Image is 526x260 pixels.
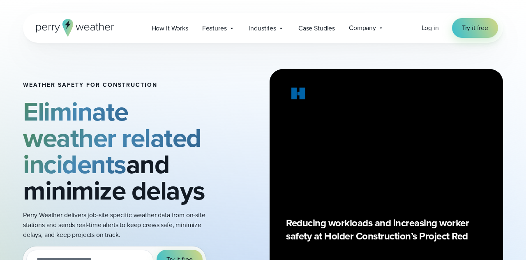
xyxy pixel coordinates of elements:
span: Company [349,23,376,33]
a: How it Works [145,20,195,37]
strong: Eliminate weather related incidents [23,92,201,183]
h1: Weather safety for Construction [23,82,215,88]
span: Case Studies [298,23,335,33]
p: Perry Weather delivers job-site specific weather data from on-site stations and sends real-time a... [23,210,215,240]
a: Try it free [452,18,498,38]
p: Reducing workloads and increasing worker safety at Holder Construction’s Project Red [286,216,487,243]
span: Features [202,23,227,33]
a: Case Studies [291,20,342,37]
h2: and minimize delays [23,98,215,204]
img: Holder.svg [286,86,311,104]
span: How it Works [152,23,188,33]
span: Log in [422,23,439,32]
span: Try it free [462,23,488,33]
a: Log in [422,23,439,33]
span: Industries [249,23,276,33]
